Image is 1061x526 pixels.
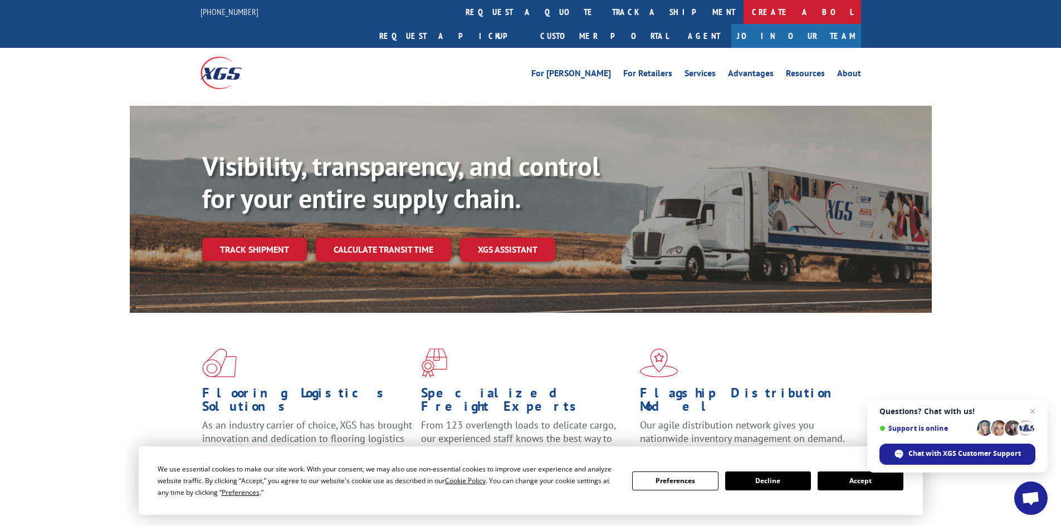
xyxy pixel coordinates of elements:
b: Visibility, transparency, and control for your entire supply chain. [202,149,600,215]
img: xgs-icon-flagship-distribution-model-red [640,348,678,377]
span: Preferences [222,488,260,497]
a: Join Our Team [731,24,861,48]
p: From 123 overlength loads to delicate cargo, our experienced staff knows the best way to move you... [421,419,632,468]
a: Resources [786,69,825,81]
a: Agent [677,24,731,48]
button: Preferences [632,471,718,490]
button: Decline [725,471,811,490]
a: For [PERSON_NAME] [531,69,611,81]
a: Calculate transit time [316,238,451,262]
a: Customer Portal [532,24,677,48]
span: As an industry carrier of choice, XGS has brought innovation and dedication to flooring logistics... [202,419,412,458]
span: Cookie Policy [445,476,486,485]
a: [PHONE_NUMBER] [201,6,258,17]
a: For Retailers [623,69,672,81]
div: We use essential cookies to make our site work. With your consent, we may also use non-essential ... [158,463,619,498]
a: Services [684,69,716,81]
img: xgs-icon-total-supply-chain-intelligence-red [202,348,237,377]
span: Our agile distribution network gives you nationwide inventory management on demand. [640,419,845,445]
a: XGS ASSISTANT [460,238,555,262]
h1: Flagship Distribution Model [640,386,850,419]
button: Accept [818,471,903,490]
div: Cookie Consent Prompt [139,446,923,515]
a: About [837,69,861,81]
span: Chat with XGS Customer Support [879,444,1035,465]
span: Support is online [879,424,973,432]
a: Advantages [728,69,774,81]
h1: Specialized Freight Experts [421,386,632,419]
span: Chat with XGS Customer Support [908,449,1021,459]
h1: Flooring Logistics Solutions [202,386,413,419]
a: Request a pickup [371,24,532,48]
img: xgs-icon-focused-on-flooring-red [421,348,447,377]
a: Track shipment [202,238,307,261]
a: Open chat [1014,481,1048,515]
span: Questions? Chat with us! [879,407,1035,416]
